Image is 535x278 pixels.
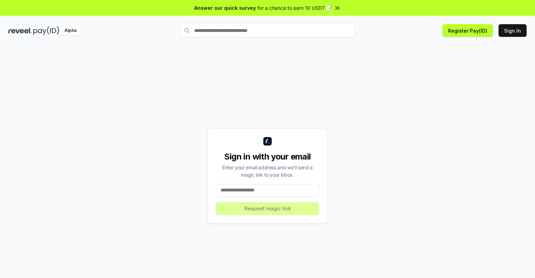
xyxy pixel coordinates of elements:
div: Alpha [61,26,80,35]
button: Sign In [499,24,527,37]
div: Sign in with your email [216,151,319,162]
img: logo_small [263,137,272,145]
button: Register Pay(ID) [442,24,493,37]
span: for a chance to earn 10 USDT 📝 [257,4,332,12]
div: Enter your email address and we’ll send a magic link to your inbox. [216,164,319,178]
img: pay_id [33,26,59,35]
img: reveel_dark [8,26,32,35]
span: Answer our quick survey [194,4,256,12]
